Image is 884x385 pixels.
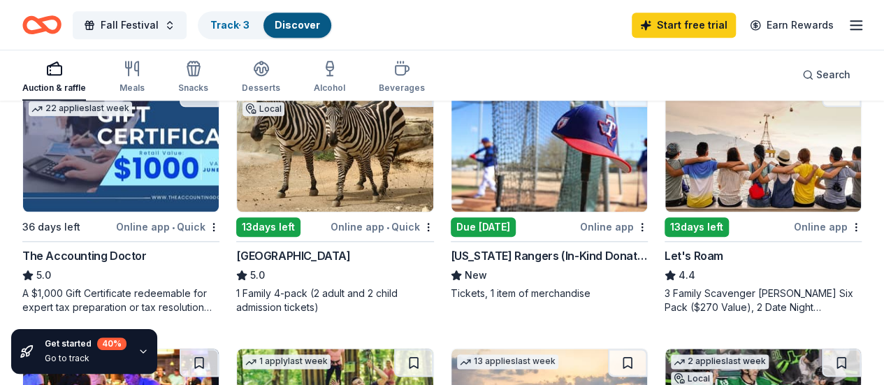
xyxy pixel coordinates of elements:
div: Online app Quick [116,218,219,235]
a: Discover [275,19,320,31]
div: Online app [794,218,862,235]
span: 4.4 [679,267,695,284]
button: Track· 3Discover [198,11,333,39]
div: 13 days left [236,217,300,237]
div: 2 applies last week [671,354,769,369]
button: Beverages [379,55,425,101]
button: Alcohol [314,55,345,101]
a: Start free trial [632,13,736,38]
a: Earn Rewards [741,13,842,38]
div: Snacks [178,82,208,94]
div: A $1,000 Gift Certificate redeemable for expert tax preparation or tax resolution services—recipi... [22,286,219,314]
div: Go to track [45,353,126,364]
div: Due [DATE] [451,217,516,237]
div: Let's Roam [665,247,723,264]
img: Image for The Accounting Doctor [23,79,219,212]
span: Search [816,66,850,83]
a: Home [22,8,61,41]
div: [US_STATE] Rangers (In-Kind Donation) [451,247,648,264]
div: Alcohol [314,82,345,94]
a: Image for Texas Rangers (In-Kind Donation)4 applieslast weekDue [DATE]Online app[US_STATE] Ranger... [451,78,648,300]
div: 13 days left [665,217,729,237]
span: 5.0 [36,267,51,284]
span: • [172,221,175,233]
div: 22 applies last week [29,101,132,116]
span: • [386,221,389,233]
div: Online app [580,218,648,235]
img: Image for San Antonio Zoo [237,79,433,212]
div: Online app Quick [331,218,434,235]
button: Fall Festival [73,11,187,39]
a: Image for The Accounting DoctorTop rated22 applieslast week36 days leftOnline app•QuickThe Accoun... [22,78,219,314]
button: Auction & raffle [22,55,86,101]
div: Local [242,102,284,116]
a: Image for Let's Roam3 applieslast week13days leftOnline appLet's Roam4.43 Family Scavenger [PERSO... [665,78,862,314]
div: [GEOGRAPHIC_DATA] [236,247,350,264]
div: 3 Family Scavenger [PERSON_NAME] Six Pack ($270 Value), 2 Date Night Scavenger [PERSON_NAME] Two ... [665,286,862,314]
img: Image for Let's Roam [665,79,861,212]
a: Track· 3 [210,19,249,31]
button: Meals [119,55,145,101]
div: The Accounting Doctor [22,247,147,264]
img: Image for Texas Rangers (In-Kind Donation) [451,79,647,212]
div: 1 Family 4-pack (2 adult and 2 child admission tickets) [236,286,433,314]
div: Get started [45,337,126,350]
div: 36 days left [22,219,80,235]
button: Search [791,61,862,89]
div: Desserts [242,82,280,94]
div: Beverages [379,82,425,94]
span: Fall Festival [101,17,159,34]
button: Desserts [242,55,280,101]
span: New [465,267,487,284]
div: Tickets, 1 item of merchandise [451,286,648,300]
button: Snacks [178,55,208,101]
span: 5.0 [250,267,265,284]
div: Auction & raffle [22,82,86,94]
div: 1 apply last week [242,354,331,369]
a: Image for San Antonio Zoo3 applieslast weekLocal13days leftOnline app•Quick[GEOGRAPHIC_DATA]5.01 ... [236,78,433,314]
div: 40 % [97,337,126,350]
div: 13 applies last week [457,354,558,369]
div: Meals [119,82,145,94]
